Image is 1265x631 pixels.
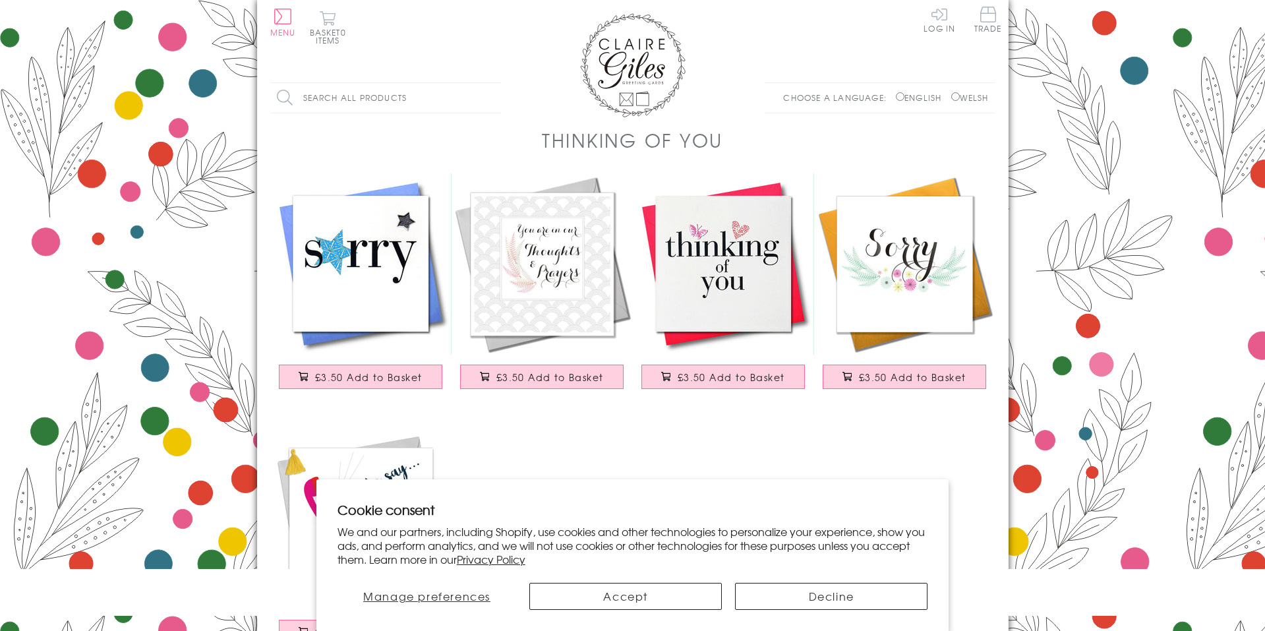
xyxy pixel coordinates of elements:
span: £3.50 Add to Basket [678,371,785,384]
button: Decline [735,583,927,610]
label: English [896,92,948,104]
input: English [896,92,904,101]
a: Sympathy, Sorry, Thinking of you Card, Heart, fabric butterfly Embellished £3.50 Add to Basket [633,173,814,402]
span: Menu [270,26,296,38]
img: General Card Card, Telephone, Just to Say, Embellished with a colourful tassel [270,429,452,610]
span: £3.50 Add to Basket [496,371,604,384]
p: We and our partners, including Shopify, use cookies and other technologies to personalize your ex... [338,525,928,566]
span: £3.50 Add to Basket [859,371,966,384]
span: Manage preferences [363,588,490,604]
button: Basket0 items [310,11,346,44]
button: Accept [529,583,722,610]
button: £3.50 Add to Basket [279,365,442,389]
a: Trade [974,7,1002,35]
img: Sympathy, Sorry, Thinking of you Card, Blue Star, Embellished with a padded star [270,173,452,355]
p: Choose a language: [783,92,893,104]
span: £3.50 Add to Basket [315,371,423,384]
a: Sympathy, Sorry, Thinking of you Card, Blue Star, Embellished with a padded star £3.50 Add to Basket [270,173,452,402]
button: £3.50 Add to Basket [641,365,805,389]
button: £3.50 Add to Basket [823,365,986,389]
a: Privacy Policy [457,551,525,567]
h2: Cookie consent [338,500,928,519]
a: Log In [924,7,955,32]
button: Manage preferences [338,583,517,610]
button: Menu [270,9,296,36]
img: Sympathy, Sorry, Thinking of you Card, Fern Flowers, Thoughts & Prayers [452,173,633,355]
img: Sympathy, Sorry, Thinking of you Card, Flowers, Sorry [814,173,995,355]
input: Search all products [270,83,501,113]
button: £3.50 Add to Basket [460,365,624,389]
a: Sympathy, Sorry, Thinking of you Card, Flowers, Sorry £3.50 Add to Basket [814,173,995,402]
input: Search [488,83,501,113]
img: Claire Giles Greetings Cards [580,13,686,117]
span: Trade [974,7,1002,32]
input: Welsh [951,92,960,101]
img: Sympathy, Sorry, Thinking of you Card, Heart, fabric butterfly Embellished [633,173,814,355]
span: 0 items [316,26,346,46]
label: Welsh [951,92,989,104]
a: Sympathy, Sorry, Thinking of you Card, Fern Flowers, Thoughts & Prayers £3.50 Add to Basket [452,173,633,402]
h1: Thinking of You [542,127,723,154]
